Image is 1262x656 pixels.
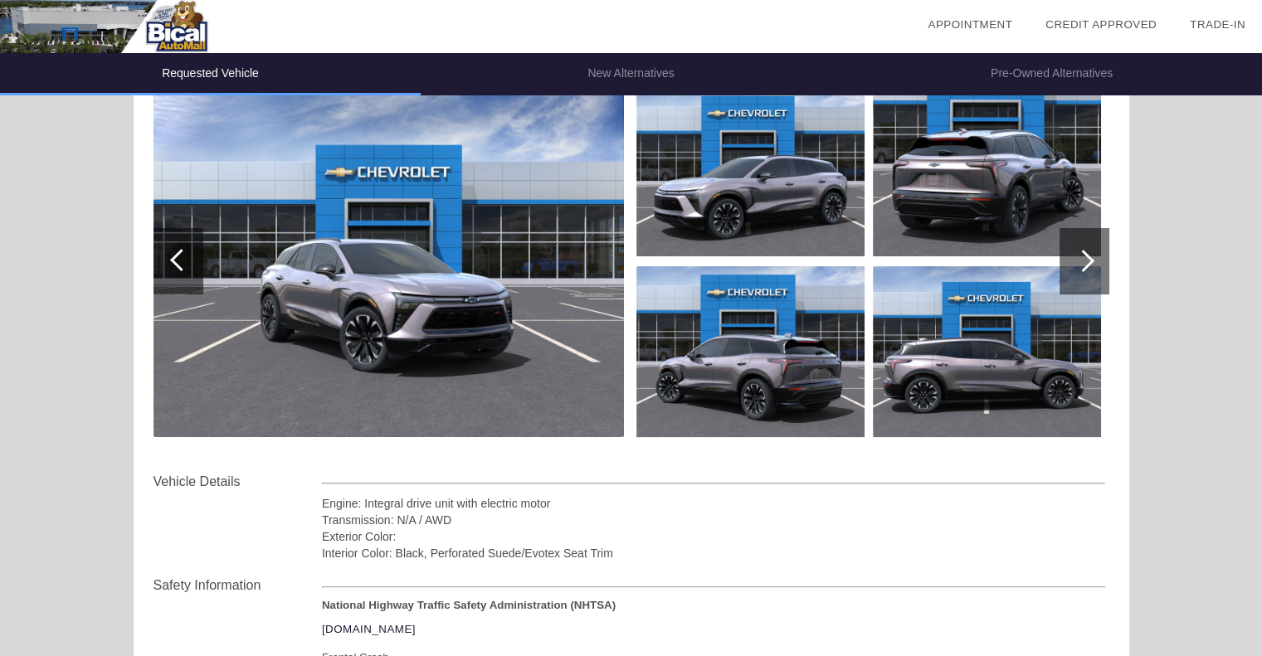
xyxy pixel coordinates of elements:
img: 5.jpg [873,266,1101,437]
a: Appointment [928,18,1012,31]
div: Engine: Integral drive unit with electric motor [322,495,1106,512]
div: Exterior Color: [322,528,1106,545]
div: Vehicle Details [153,472,322,492]
a: Trade-In [1190,18,1245,31]
img: 2.jpg [636,85,865,256]
div: Safety Information [153,576,322,595]
strong: National Highway Traffic Safety Administration (NHTSA) [322,599,616,611]
li: Pre-Owned Alternatives [841,53,1262,95]
img: 1.jpg [153,85,624,437]
div: Interior Color: Black, Perforated Suede/Evotex Seat Trim [322,545,1106,561]
a: Credit Approved [1045,18,1157,31]
li: New Alternatives [421,53,841,95]
img: 4.jpg [873,85,1101,256]
div: Transmission: N/A / AWD [322,512,1106,528]
img: 3.jpg [636,266,865,437]
a: [DOMAIN_NAME] [322,623,416,635]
